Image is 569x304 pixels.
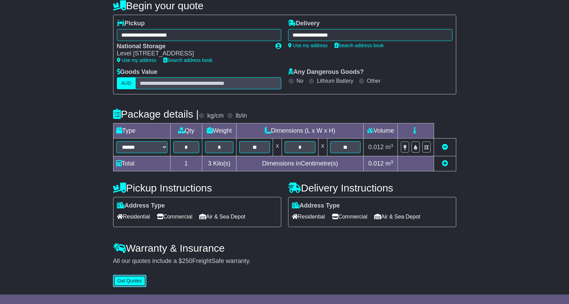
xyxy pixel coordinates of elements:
[273,138,282,156] td: x
[391,159,393,164] sup: 3
[117,68,158,76] label: Goods Value
[117,77,136,89] label: AUD
[317,78,353,84] label: Lithium Battery
[368,144,384,150] span: 0.012
[208,160,211,167] span: 3
[236,156,364,171] td: Dimensions in Centimetre(s)
[292,202,340,210] label: Address Type
[113,242,456,254] h4: Warranty & Insurance
[297,78,303,84] label: No
[288,20,320,27] label: Delivery
[117,57,157,63] a: Use my address
[117,20,145,27] label: Pickup
[288,182,456,194] h4: Delivery Instructions
[332,211,367,222] span: Commercial
[235,112,247,120] label: lb/in
[288,43,328,48] a: Use my address
[385,160,393,167] span: m
[117,202,165,210] label: Address Type
[318,138,327,156] td: x
[117,43,269,50] div: National Storage
[442,160,448,167] a: Add new item
[202,123,236,138] td: Weight
[182,257,192,264] span: 250
[163,57,213,63] a: Search address book
[113,156,170,171] td: Total
[113,123,170,138] td: Type
[117,50,269,57] div: Level [STREET_ADDRESS]
[364,123,398,138] td: Volume
[170,123,202,138] td: Qty
[236,123,364,138] td: Dimensions (L x W x H)
[391,143,393,148] sup: 3
[157,211,192,222] span: Commercial
[113,275,147,287] button: Get Quotes
[292,211,325,222] span: Residential
[113,182,281,194] h4: Pickup Instructions
[368,160,384,167] span: 0.012
[117,211,150,222] span: Residential
[207,112,223,120] label: kg/cm
[199,211,245,222] span: Air & Sea Depot
[170,156,202,171] td: 1
[374,211,420,222] span: Air & Sea Depot
[442,144,448,150] a: Remove this item
[113,257,456,265] div: All our quotes include a $ FreightSafe warranty.
[202,156,236,171] td: Kilo(s)
[335,43,384,48] a: Search address book
[385,144,393,150] span: m
[288,68,364,76] label: Any Dangerous Goods?
[367,78,381,84] label: Other
[113,108,199,120] h4: Package details |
